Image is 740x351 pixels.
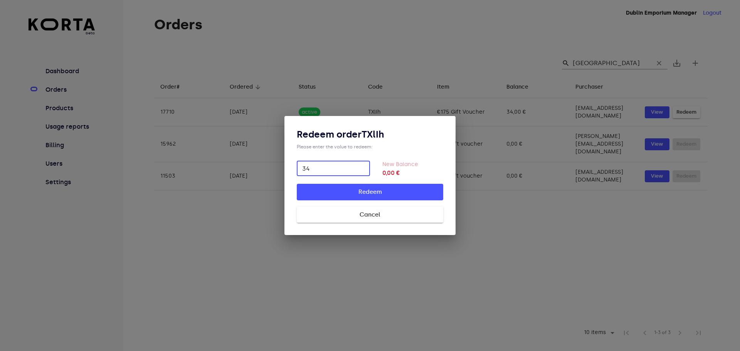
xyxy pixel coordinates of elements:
[297,144,443,150] div: Please enter the value to redeem:
[309,187,431,197] span: Redeem
[309,210,431,220] span: Cancel
[382,161,418,168] label: New Balance
[297,128,443,141] h3: Redeem order TXlIh
[382,168,443,178] strong: 0,00 €
[297,184,443,200] button: Redeem
[297,207,443,223] button: Cancel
